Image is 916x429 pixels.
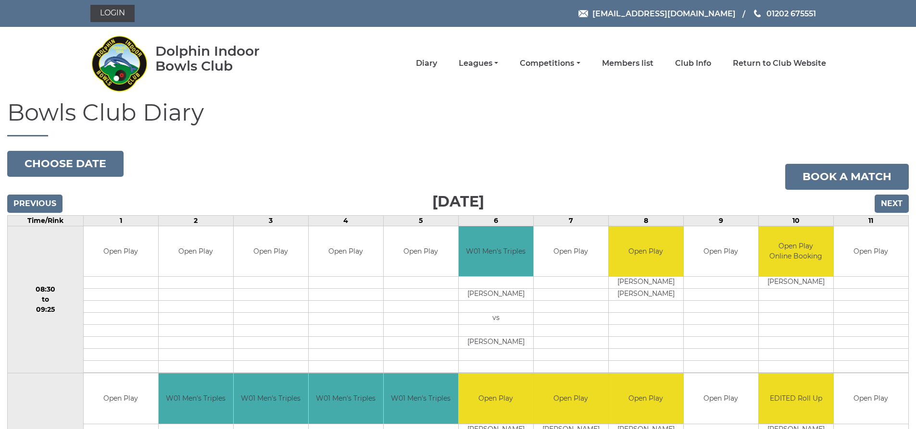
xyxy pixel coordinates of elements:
[155,44,290,74] div: Dolphin Indoor Bowls Club
[684,373,758,424] td: Open Play
[759,373,833,424] td: EDITED Roll Up
[754,10,761,17] img: Phone us
[459,337,533,349] td: [PERSON_NAME]
[7,100,909,136] h1: Bowls Club Diary
[309,373,383,424] td: W01 Men's Triples
[90,5,135,22] a: Login
[753,8,816,20] a: Phone us 01202 675551
[609,226,683,277] td: Open Play
[233,215,308,226] td: 3
[459,58,498,69] a: Leagues
[308,215,383,226] td: 4
[234,373,308,424] td: W01 Men's Triples
[459,226,533,277] td: W01 Men's Triples
[609,289,683,301] td: [PERSON_NAME]
[458,215,533,226] td: 6
[759,226,833,277] td: Open Play Online Booking
[383,215,458,226] td: 5
[683,215,758,226] td: 9
[84,373,158,424] td: Open Play
[834,226,908,277] td: Open Play
[684,226,758,277] td: Open Play
[534,226,608,277] td: Open Play
[416,58,437,69] a: Diary
[733,58,826,69] a: Return to Club Website
[459,289,533,301] td: [PERSON_NAME]
[833,215,908,226] td: 11
[7,195,63,213] input: Previous
[384,373,458,424] td: W01 Men's Triples
[459,313,533,325] td: vs
[83,215,158,226] td: 1
[608,215,683,226] td: 8
[602,58,653,69] a: Members list
[533,215,608,226] td: 7
[875,195,909,213] input: Next
[8,226,84,373] td: 08:30 to 09:25
[309,226,383,277] td: Open Play
[8,215,84,226] td: Time/Rink
[592,9,736,18] span: [EMAIL_ADDRESS][DOMAIN_NAME]
[675,58,711,69] a: Club Info
[234,226,308,277] td: Open Play
[578,8,736,20] a: Email [EMAIL_ADDRESS][DOMAIN_NAME]
[520,58,580,69] a: Competitions
[384,226,458,277] td: Open Play
[158,215,233,226] td: 2
[609,277,683,289] td: [PERSON_NAME]
[7,151,124,177] button: Choose date
[758,215,833,226] td: 10
[759,277,833,289] td: [PERSON_NAME]
[534,373,608,424] td: Open Play
[578,10,588,17] img: Email
[609,373,683,424] td: Open Play
[159,373,233,424] td: W01 Men's Triples
[834,373,908,424] td: Open Play
[785,164,909,190] a: Book a match
[459,373,533,424] td: Open Play
[84,226,158,277] td: Open Play
[766,9,816,18] span: 01202 675551
[90,30,148,97] img: Dolphin Indoor Bowls Club
[159,226,233,277] td: Open Play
